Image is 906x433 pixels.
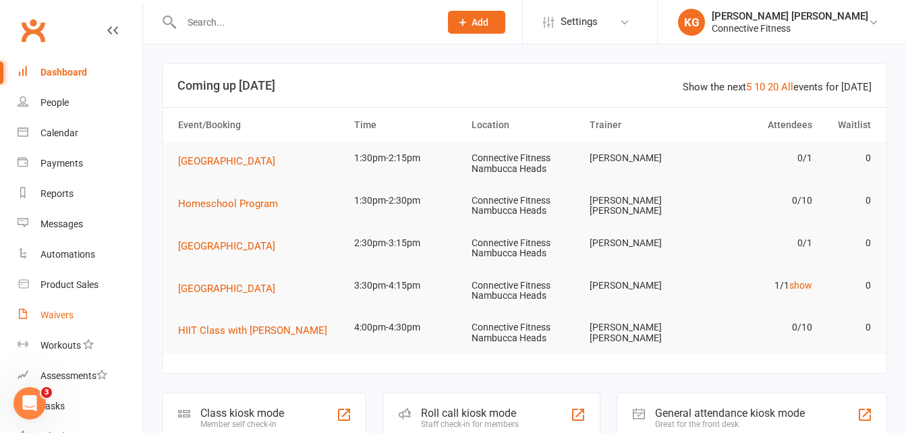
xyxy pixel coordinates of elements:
[421,420,519,429] div: Staff check-in for members
[18,118,142,148] a: Calendar
[178,324,327,337] span: HIIT Class with [PERSON_NAME]
[701,270,818,301] td: 1/1
[172,108,348,142] th: Event/Booking
[348,270,465,301] td: 3:30pm-4:15pm
[701,185,818,216] td: 0/10
[18,300,142,330] a: Waivers
[584,185,701,227] td: [PERSON_NAME] [PERSON_NAME]
[818,312,877,343] td: 0
[18,88,142,118] a: People
[712,22,868,34] div: Connective Fitness
[40,127,78,138] div: Calendar
[561,7,598,37] span: Settings
[348,185,465,216] td: 1:30pm-2:30pm
[678,9,705,36] div: KG
[177,79,872,92] h3: Coming up [DATE]
[348,312,465,343] td: 4:00pm-4:30pm
[348,142,465,174] td: 1:30pm-2:15pm
[178,281,285,297] button: [GEOGRAPHIC_DATA]
[18,57,142,88] a: Dashboard
[16,13,50,47] a: Clubworx
[200,420,284,429] div: Member self check-in
[178,198,278,210] span: Homeschool Program
[178,153,285,169] button: [GEOGRAPHIC_DATA]
[13,387,46,420] iframe: Intercom live chat
[701,227,818,259] td: 0/1
[701,312,818,343] td: 0/10
[584,108,701,142] th: Trainer
[465,312,583,354] td: Connective Fitness Nambucca Heads
[40,97,69,108] div: People
[781,81,793,93] a: All
[465,270,583,312] td: Connective Fitness Nambucca Heads
[655,420,805,429] div: Great for the front desk
[465,142,583,185] td: Connective Fitness Nambucca Heads
[683,79,872,95] div: Show the next events for [DATE]
[465,227,583,270] td: Connective Fitness Nambucca Heads
[584,270,701,301] td: [PERSON_NAME]
[701,142,818,174] td: 0/1
[584,312,701,354] td: [PERSON_NAME] [PERSON_NAME]
[40,279,98,290] div: Product Sales
[465,108,583,142] th: Location
[818,270,877,301] td: 0
[18,361,142,391] a: Assessments
[178,322,337,339] button: HIIT Class with [PERSON_NAME]
[18,239,142,270] a: Automations
[584,227,701,259] td: [PERSON_NAME]
[472,17,488,28] span: Add
[40,249,95,260] div: Automations
[18,179,142,209] a: Reports
[818,108,877,142] th: Waitlist
[348,227,465,259] td: 2:30pm-3:15pm
[40,310,74,320] div: Waivers
[40,370,107,381] div: Assessments
[40,219,83,229] div: Messages
[40,188,74,199] div: Reports
[421,407,519,420] div: Roll call kiosk mode
[655,407,805,420] div: General attendance kiosk mode
[754,81,765,93] a: 10
[18,330,142,361] a: Workouts
[746,81,752,93] a: 5
[712,10,868,22] div: [PERSON_NAME] [PERSON_NAME]
[448,11,505,34] button: Add
[40,158,83,169] div: Payments
[178,196,287,212] button: Homeschool Program
[768,81,778,93] a: 20
[348,108,465,142] th: Time
[178,283,275,295] span: [GEOGRAPHIC_DATA]
[178,240,275,252] span: [GEOGRAPHIC_DATA]
[40,401,65,411] div: Tasks
[18,391,142,422] a: Tasks
[18,270,142,300] a: Product Sales
[584,142,701,174] td: [PERSON_NAME]
[818,142,877,174] td: 0
[40,67,87,78] div: Dashboard
[178,238,285,254] button: [GEOGRAPHIC_DATA]
[40,340,81,351] div: Workouts
[200,407,284,420] div: Class kiosk mode
[18,148,142,179] a: Payments
[18,209,142,239] a: Messages
[41,387,52,398] span: 3
[818,227,877,259] td: 0
[818,185,877,216] td: 0
[789,280,812,291] a: show
[701,108,818,142] th: Attendees
[177,13,430,32] input: Search...
[178,155,275,167] span: [GEOGRAPHIC_DATA]
[465,185,583,227] td: Connective Fitness Nambucca Heads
